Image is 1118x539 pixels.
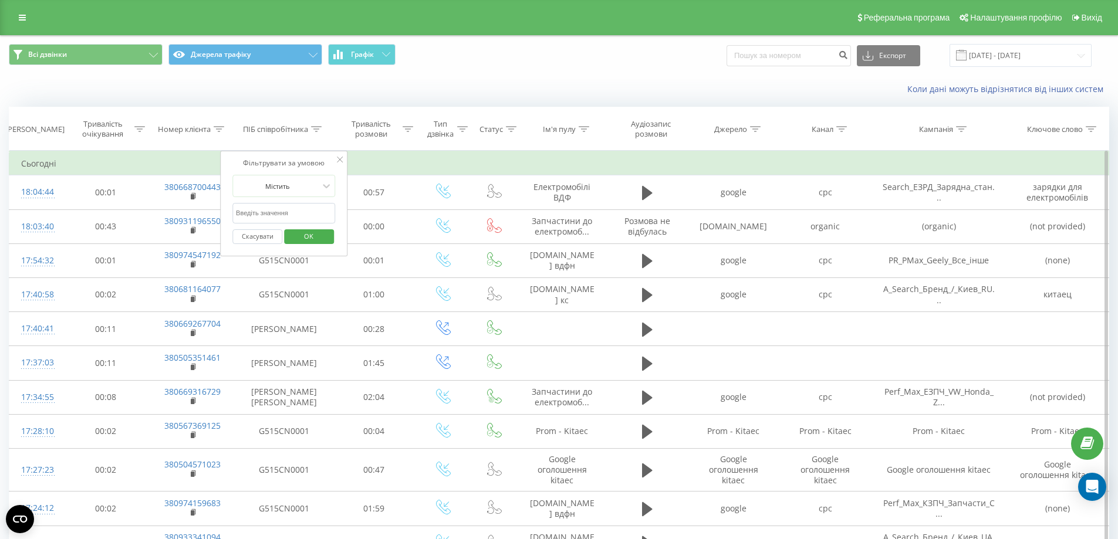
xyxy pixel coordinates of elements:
span: Search_ЕЗРД_Зарядна_стан... [883,181,995,203]
div: 17:54:32 [21,249,52,272]
td: (none) [1006,243,1109,277]
td: 00:11 [63,346,148,380]
td: google [688,175,779,209]
td: google [688,277,779,311]
input: Введіть значення [232,203,336,223]
span: Вихід [1082,13,1102,22]
div: 17:27:23 [21,459,52,482]
td: 00:01 [332,243,417,277]
a: 380669267704 [164,318,221,329]
td: organic [779,209,871,243]
td: 01:00 [332,277,417,311]
td: (organic) [871,209,1006,243]
a: 380669316729 [164,386,221,397]
div: Аудіозапис розмови [617,119,685,139]
a: 380974547192 [164,249,221,260]
div: 17:40:58 [21,283,52,306]
a: 380974159683 [164,497,221,509]
div: Ключове слово [1027,124,1083,134]
td: 02:04 [332,380,417,414]
td: G515CN0001 [237,491,332,526]
td: 00:47 [332,448,417,491]
td: cpc [779,277,871,311]
td: 00:01 [63,175,148,209]
td: cpc [779,175,871,209]
div: Джерело [714,124,747,134]
div: Фільтрувати за умовою [232,157,336,169]
td: 00:00 [332,209,417,243]
td: Prom - Kitaec [1006,414,1109,448]
div: 17:34:55 [21,386,52,409]
button: Експорт [857,45,920,66]
div: ПІБ співробітника [243,124,308,134]
td: Prom - Kitaec [871,414,1006,448]
div: 17:37:03 [21,351,52,374]
td: (none) [1006,491,1109,526]
td: [PERSON_NAME] [PERSON_NAME] [237,380,332,414]
div: Тривалість очікування [74,119,132,139]
a: 380567369125 [164,420,221,431]
span: Розмова не відбулась [624,215,670,237]
a: 380505351461 [164,352,221,363]
a: 380931196550 [164,215,221,226]
div: [PERSON_NAME] [5,124,65,134]
td: 00:57 [332,175,417,209]
a: 380504571023 [164,459,221,470]
td: 01:59 [332,491,417,526]
td: Електромобілі ВДФ [518,175,606,209]
td: cpc [779,491,871,526]
td: Prom - Kitaec [688,414,779,448]
span: Графік [351,50,374,59]
div: Номер клієнта [158,124,211,134]
td: 00:11 [63,312,148,346]
td: 00:43 [63,209,148,243]
a: Коли дані можуть відрізнятися вiд інших систем [907,83,1109,94]
td: google [688,243,779,277]
td: Google оголошення kitaec [779,448,871,491]
td: 00:01 [63,243,148,277]
div: Тривалість розмови [342,119,400,139]
span: OK [292,227,325,245]
span: Perf_Max_КЗПЧ_Запчасти_C... [883,497,995,519]
button: Графік [328,44,396,65]
td: cpc [779,243,871,277]
td: PR_PMax_Geely_Все_інше [871,243,1006,277]
td: Prom - Kitaec [779,414,871,448]
button: OK [284,229,334,244]
td: (not provided) [1006,380,1109,414]
td: google [688,491,779,526]
td: 00:02 [63,448,148,491]
div: Статус [479,124,503,134]
span: Реферальна програма [864,13,950,22]
td: [DOMAIN_NAME] вдфн [518,243,606,277]
td: Google оголошення kitaec [518,448,606,491]
td: Prom - Kitaec [518,414,606,448]
td: [PERSON_NAME] [237,312,332,346]
td: Google оголошення kitaec [871,448,1006,491]
a: 380668700443 [164,181,221,192]
td: 00:28 [332,312,417,346]
div: Канал [812,124,833,134]
td: cpc [779,380,871,414]
td: Google оголошення kitaec [688,448,779,491]
div: 18:04:44 [21,181,52,204]
input: Пошук за номером [727,45,851,66]
td: 00:02 [63,491,148,526]
td: 01:45 [332,346,417,380]
td: Сьогодні [9,152,1109,175]
button: Open CMP widget [6,505,34,533]
span: Запчастини до електромоб... [532,386,592,408]
span: Запчастини до електромоб... [532,215,592,237]
button: Всі дзвінки [9,44,163,65]
td: G515CN0001 [237,243,332,277]
a: 380681164077 [164,283,221,294]
td: google [688,380,779,414]
td: G515CN0001 [237,277,332,311]
td: зарядки для електромобілів [1006,175,1109,209]
td: [DOMAIN_NAME] кс [518,277,606,311]
td: [DOMAIN_NAME] [688,209,779,243]
div: Кампанія [919,124,953,134]
span: A_Search_Бренд_/_Киев_RU... [883,283,995,305]
div: 17:24:12 [21,497,52,520]
div: Ім'я пулу [543,124,576,134]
